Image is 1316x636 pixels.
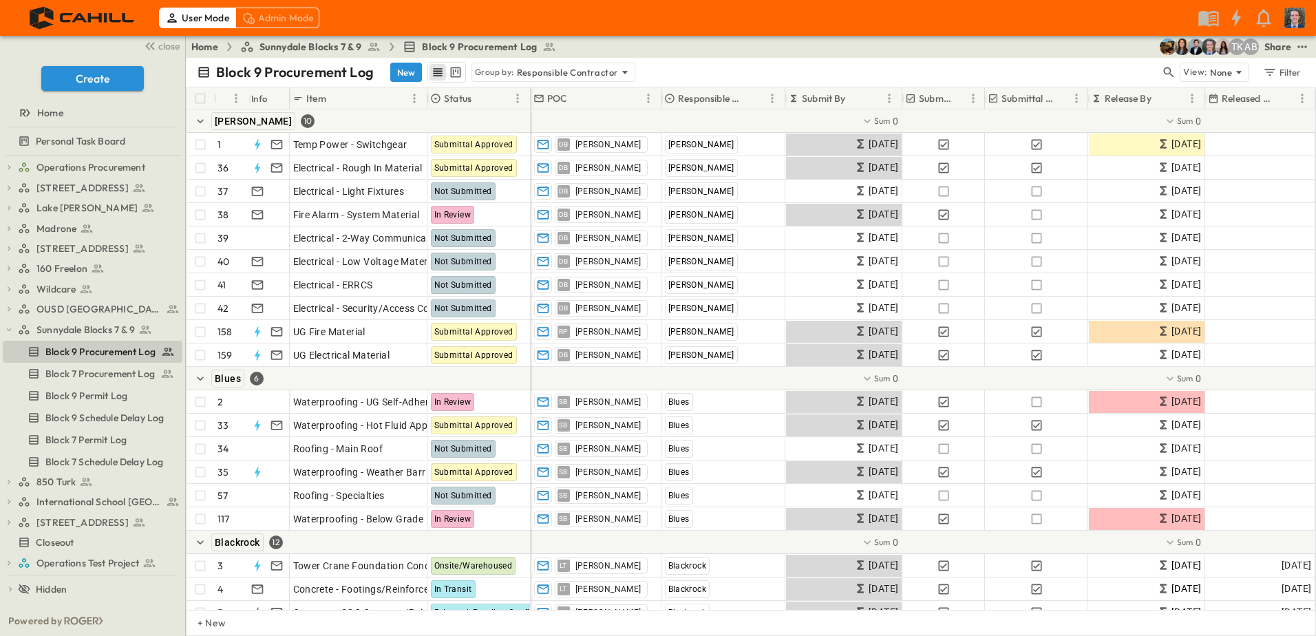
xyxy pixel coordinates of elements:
[874,115,891,127] p: Sum
[668,257,734,266] span: [PERSON_NAME]
[678,92,746,105] p: Responsible Contractor
[36,302,162,316] span: OUSD [GEOGRAPHIC_DATA]
[668,187,734,196] span: [PERSON_NAME]
[217,582,223,596] p: 4
[434,304,492,313] span: Not Submitted
[36,222,76,235] span: Madrone
[235,8,320,28] div: Admin Mode
[18,198,180,218] a: Lake [PERSON_NAME]
[434,163,513,173] span: Submittal Approved
[1282,581,1311,597] span: [DATE]
[217,231,229,245] p: 39
[1171,417,1201,433] span: [DATE]
[217,161,229,175] p: 36
[293,138,407,151] span: Temp Power - Switchgear
[45,433,127,447] span: Block 7 Permit Log
[36,242,129,255] span: [STREET_ADDRESS]
[306,92,326,105] p: Item
[434,327,513,337] span: Submittal Approved
[217,208,229,222] p: 38
[802,92,846,105] p: Submit By
[429,64,446,81] button: row view
[3,531,182,553] div: Closeouttest
[749,91,764,106] button: Sort
[559,518,568,519] span: SB
[3,103,180,123] a: Home
[575,467,641,478] span: [PERSON_NAME]
[764,90,781,107] button: Menu
[159,8,235,28] div: User Mode
[3,408,180,427] a: Block 9 Schedule Delay Log
[575,303,641,314] span: [PERSON_NAME]
[3,451,182,473] div: Block 7 Schedule Delay Logtest
[668,444,690,454] span: Blues
[18,178,180,198] a: [STREET_ADDRESS]
[250,372,264,385] div: 6
[869,464,898,480] span: [DATE]
[869,581,898,597] span: [DATE]
[3,552,182,574] div: Operations Test Projecttest
[1154,91,1169,106] button: Sort
[954,91,969,106] button: Sort
[869,417,898,433] span: [DATE]
[36,475,76,489] span: 850 Turk
[668,491,690,500] span: Blues
[575,326,641,337] span: [PERSON_NAME]
[668,421,690,430] span: Blues
[559,167,569,168] span: DB
[293,489,385,502] span: Roofing - Specialties
[874,372,891,384] p: Sum
[434,561,513,571] span: Onsite/Warehoused
[220,91,235,106] button: Sort
[869,604,898,620] span: [DATE]
[575,396,641,407] span: [PERSON_NAME]
[1171,324,1201,339] span: [DATE]
[3,430,180,449] a: Block 7 Permit Log
[36,134,125,148] span: Personal Task Board
[214,87,248,109] div: #
[434,187,492,196] span: Not Submitted
[668,327,734,337] span: [PERSON_NAME]
[217,301,229,315] p: 42
[217,465,229,479] p: 35
[869,511,898,527] span: [DATE]
[575,186,641,197] span: [PERSON_NAME]
[36,201,138,215] span: Lake [PERSON_NAME]
[1196,372,1201,385] span: 0
[640,90,657,107] button: Menu
[1282,558,1311,573] span: [DATE]
[1171,183,1201,199] span: [DATE]
[575,139,641,150] span: [PERSON_NAME]
[434,514,471,524] span: In Review
[3,341,182,363] div: Block 9 Procurement Logtest
[575,584,641,595] span: [PERSON_NAME]
[18,299,180,319] a: OUSD [GEOGRAPHIC_DATA]
[1282,604,1311,620] span: [DATE]
[390,63,422,82] button: New
[559,448,568,449] span: SB
[427,62,466,83] div: table view
[293,184,405,198] span: Electrical - Light Fixtures
[3,407,182,429] div: Block 9 Schedule Delay Logtest
[217,278,226,292] p: 41
[559,261,569,262] span: DB
[1174,39,1190,55] img: Kim Bowen (kbowen@cahill-sf.com)
[1196,114,1201,128] span: 0
[869,277,898,293] span: [DATE]
[668,514,690,524] span: Blues
[251,79,268,118] div: Info
[575,209,641,220] span: [PERSON_NAME]
[1201,39,1218,55] img: Jared Salin (jsalin@cahill-sf.com)
[1177,372,1193,384] p: Sum
[217,418,229,432] p: 33
[293,606,476,619] span: Concrete - SOG Concrete/Reinforcement
[668,304,734,313] span: [PERSON_NAME]
[668,350,734,360] span: [PERSON_NAME]
[668,163,734,173] span: [PERSON_NAME]
[668,467,690,477] span: Blues
[248,87,290,109] div: Info
[217,138,221,151] p: 1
